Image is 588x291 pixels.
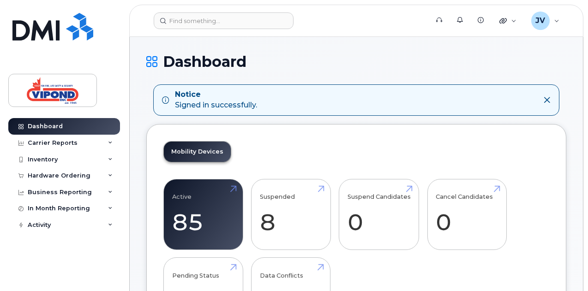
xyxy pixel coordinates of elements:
a: Active 85 [172,184,234,245]
strong: Notice [175,89,257,100]
a: Suspended 8 [260,184,322,245]
a: Mobility Devices [164,142,231,162]
a: Cancel Candidates 0 [436,184,498,245]
div: Signed in successfully. [175,89,257,111]
a: Suspend Candidates 0 [348,184,411,245]
h1: Dashboard [146,53,566,70]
